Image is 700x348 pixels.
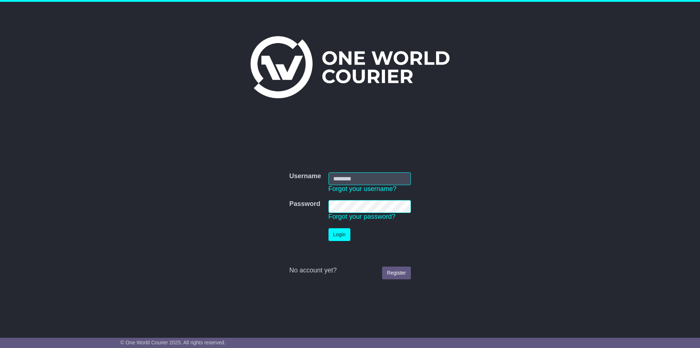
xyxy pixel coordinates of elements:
a: Forgot your password? [328,213,396,220]
label: Password [289,200,320,208]
button: Login [328,228,350,241]
img: One World [250,36,450,98]
a: Forgot your username? [328,185,397,192]
div: No account yet? [289,267,411,275]
span: © One World Courier 2025. All rights reserved. [120,340,226,345]
label: Username [289,172,321,180]
a: Register [382,267,411,279]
